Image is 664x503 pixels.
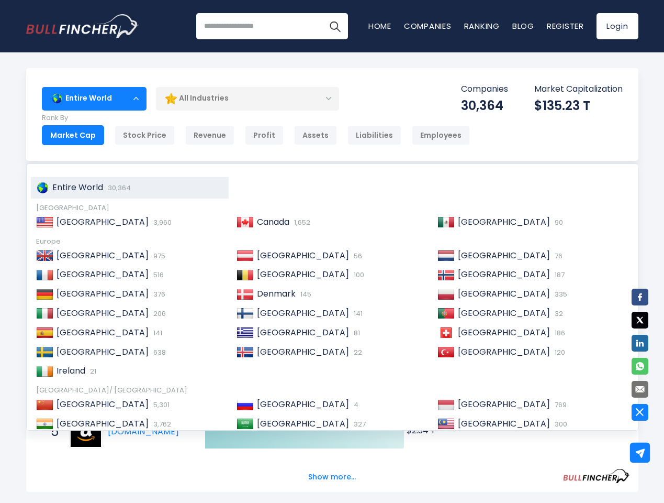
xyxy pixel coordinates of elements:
[404,20,452,31] a: Companies
[351,309,363,319] span: 141
[57,288,149,300] span: [GEOGRAPHIC_DATA]
[351,400,358,410] span: 4
[512,20,534,31] a: Blog
[257,216,289,228] span: Canada
[42,125,104,145] div: Market Cap
[458,249,550,261] span: [GEOGRAPHIC_DATA]
[26,14,139,38] img: Bullfincher logo
[351,419,366,429] span: 327
[534,97,623,114] div: $135.23 T
[302,468,362,486] button: Show more...
[151,400,170,410] span: 5,301
[257,268,349,280] span: [GEOGRAPHIC_DATA]
[368,20,391,31] a: Home
[552,328,565,338] span: 186
[57,307,149,319] span: [GEOGRAPHIC_DATA]
[42,86,147,111] div: Entire World
[458,288,550,300] span: [GEOGRAPHIC_DATA]
[461,84,508,95] p: Companies
[458,216,550,228] span: [GEOGRAPHIC_DATA]
[458,307,550,319] span: [GEOGRAPHIC_DATA]
[151,251,165,261] span: 975
[115,125,175,145] div: Stock Price
[291,217,310,227] span: 1,652
[351,270,364,280] span: 100
[464,20,500,31] a: Ranking
[257,307,349,319] span: [GEOGRAPHIC_DATA]
[69,415,108,449] a: Amazon.com
[151,309,166,319] span: 206
[257,249,349,261] span: [GEOGRAPHIC_DATA]
[245,125,284,145] div: Profit
[458,326,550,338] span: [GEOGRAPHIC_DATA]
[458,398,550,410] span: [GEOGRAPHIC_DATA]
[185,125,234,145] div: Revenue
[351,251,362,261] span: 56
[105,183,131,193] span: 30,364
[151,419,171,429] span: 3,762
[547,20,584,31] a: Register
[534,84,623,95] p: Market Capitalization
[52,181,103,193] span: Entire World
[552,400,567,410] span: 769
[57,398,149,410] span: [GEOGRAPHIC_DATA]
[36,237,628,246] div: Europe
[298,289,311,299] span: 145
[412,125,470,145] div: Employees
[461,97,508,114] div: 30,364
[458,418,550,430] span: [GEOGRAPHIC_DATA]
[552,289,567,299] span: 335
[322,13,348,39] button: Search
[552,217,563,227] span: 90
[151,328,162,338] span: 141
[552,270,565,280] span: 187
[46,423,56,441] span: 5
[151,270,164,280] span: 516
[57,418,149,430] span: [GEOGRAPHIC_DATA]
[151,289,165,299] span: 376
[42,114,470,123] p: Rank By
[36,204,628,213] div: [GEOGRAPHIC_DATA]
[257,326,349,338] span: [GEOGRAPHIC_DATA]
[458,346,550,358] span: [GEOGRAPHIC_DATA]
[57,268,149,280] span: [GEOGRAPHIC_DATA]
[57,216,149,228] span: [GEOGRAPHIC_DATA]
[257,288,296,300] span: Denmark
[57,249,149,261] span: [GEOGRAPHIC_DATA]
[552,419,567,429] span: 300
[57,346,149,358] span: [GEOGRAPHIC_DATA]
[57,365,85,377] span: Ireland
[108,425,179,438] a: [DOMAIN_NAME]
[294,125,337,145] div: Assets
[57,326,149,338] span: [GEOGRAPHIC_DATA]
[36,386,628,395] div: [GEOGRAPHIC_DATA]/ [GEOGRAPHIC_DATA]
[151,217,172,227] span: 3,960
[257,398,349,410] span: [GEOGRAPHIC_DATA]
[26,14,139,38] a: Go to homepage
[351,328,360,338] span: 81
[351,347,362,357] span: 22
[347,125,401,145] div: Liabilities
[552,347,565,357] span: 120
[156,86,339,111] div: All Industries
[71,417,101,447] img: Amazon.com
[552,251,562,261] span: 76
[151,347,166,357] span: 638
[597,13,638,39] a: Login
[87,366,96,376] span: 21
[257,346,349,358] span: [GEOGRAPHIC_DATA]
[458,268,550,280] span: [GEOGRAPHIC_DATA]
[257,418,349,430] span: [GEOGRAPHIC_DATA]
[552,309,563,319] span: 32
